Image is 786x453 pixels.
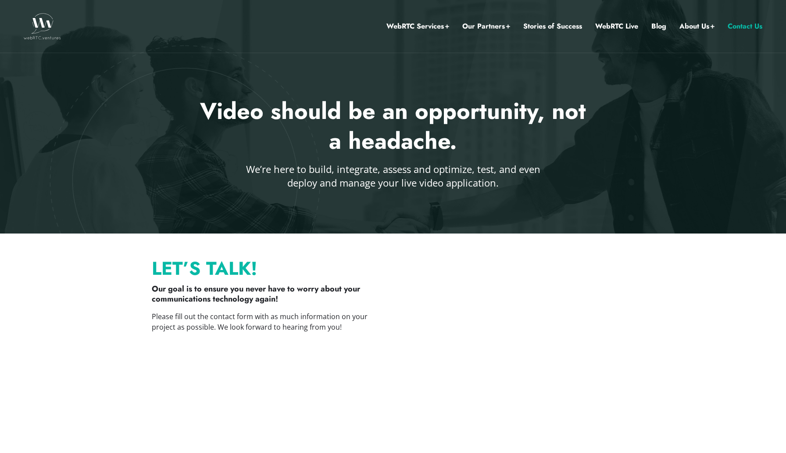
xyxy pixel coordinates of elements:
a: WebRTC Services [386,21,449,32]
a: About Us [679,21,715,32]
h2: Video should be an opportunity, not a headache. [195,97,591,156]
a: Contact Us [728,21,762,32]
p: We’re here to build, integrate, assess and optimize, test, and even deploy and manage your live v... [244,162,542,190]
p: Let’s Talk! [152,262,384,275]
a: WebRTC Live [595,21,638,32]
a: Stories of Success [523,21,582,32]
p: Our goal is to ensure you never have to worry about your communications technology again! [152,284,384,305]
img: WebRTC.ventures [24,13,61,40]
a: Our Partners [462,21,510,32]
a: Blog [651,21,666,32]
p: Please fill out the contact form with as much information on your project as possible. We look fo... [152,311,384,332]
